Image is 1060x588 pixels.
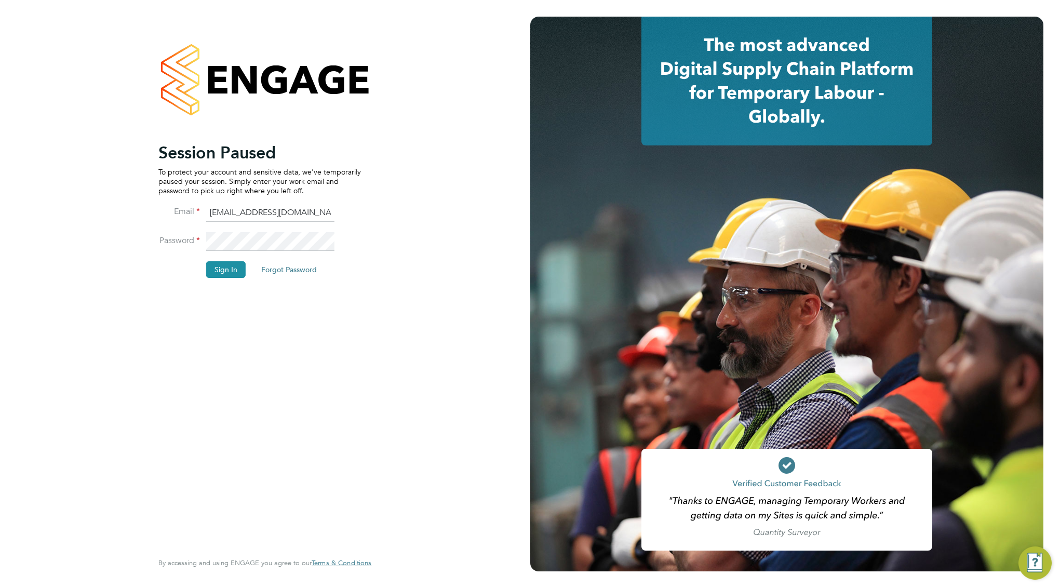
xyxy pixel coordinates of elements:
[253,261,325,278] button: Forgot Password
[312,558,371,567] span: Terms & Conditions
[206,261,246,278] button: Sign In
[312,559,371,567] a: Terms & Conditions
[158,167,361,196] p: To protect your account and sensitive data, we've temporarily paused your session. Simply enter y...
[158,558,371,567] span: By accessing and using ENGAGE you agree to our
[1018,546,1052,580] button: Engage Resource Center
[158,206,200,217] label: Email
[158,142,361,163] h2: Session Paused
[206,204,334,222] input: Enter your work email...
[158,235,200,246] label: Password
